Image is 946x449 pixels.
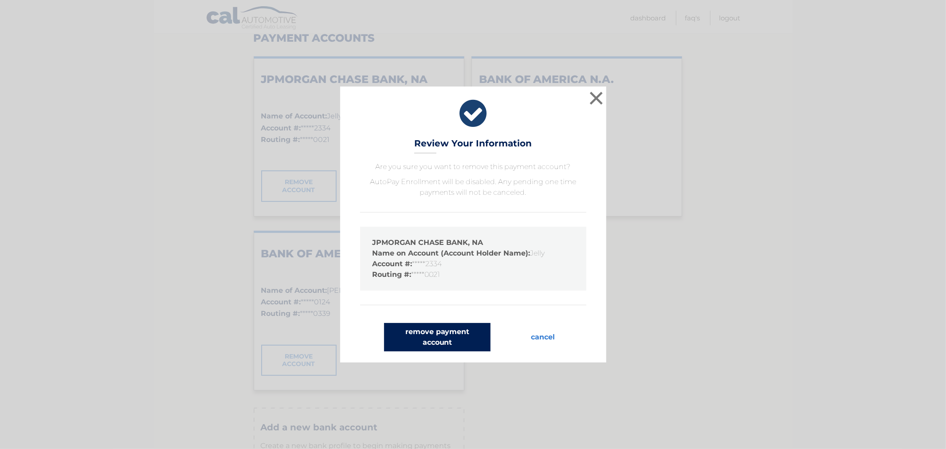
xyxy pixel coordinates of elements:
[373,238,483,247] strong: JPMORGAN CHASE BANK, NA
[360,177,586,198] p: AutoPay Enrollment will be disabled. Any pending one time payments will not be canceled.
[524,323,562,351] button: cancel
[414,138,532,154] h3: Review Your Information
[588,89,605,107] button: ×
[373,270,412,279] strong: Routing #:
[373,249,530,257] strong: Name on Account (Account Holder Name):
[384,323,491,351] button: remove payment account
[360,161,586,172] p: Are you sure you want to remove this payment account?
[373,248,574,259] li: Jelly
[373,260,412,268] strong: Account #:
